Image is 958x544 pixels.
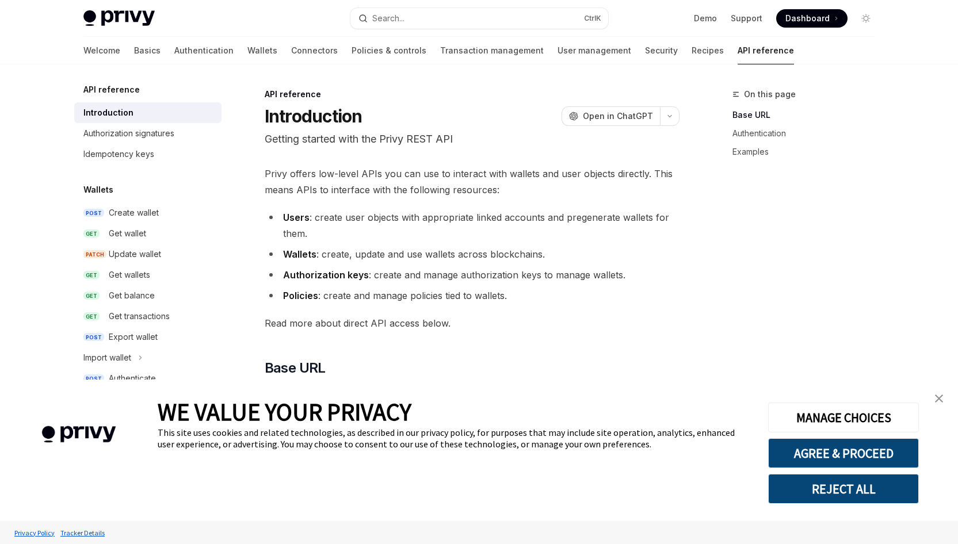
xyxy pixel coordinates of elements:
[645,37,678,64] a: Security
[265,131,680,147] p: Getting started with the Privy REST API
[372,12,404,25] div: Search...
[109,289,155,302] div: Get balance
[83,183,113,197] h5: Wallets
[83,209,104,217] span: POST
[109,309,170,323] div: Get transactions
[744,87,796,101] span: On this page
[583,110,653,122] span: Open in ChatGPT
[83,271,100,279] span: GET
[776,9,848,28] a: Dashboard
[265,89,680,100] div: API reference
[134,37,161,64] a: Basics
[83,333,104,342] span: POST
[83,229,100,238] span: GET
[74,144,222,164] a: Idempotency keys
[283,290,318,301] strong: Policies
[738,37,794,64] a: API reference
[265,246,680,262] li: : create, update and use wallets across blockchains.
[935,394,943,403] img: close banner
[785,13,830,24] span: Dashboard
[265,106,362,127] h1: Introduction
[283,212,310,223] strong: Users
[109,206,159,220] div: Create wallet
[12,523,58,543] a: Privacy Policy
[857,9,875,28] button: Toggle dark mode
[694,13,717,24] a: Demo
[350,8,608,29] button: Open search
[74,306,222,327] a: GETGet transactions
[74,123,222,144] a: Authorization signatures
[83,147,154,161] div: Idempotency keys
[352,37,426,64] a: Policies & controls
[83,312,100,321] span: GET
[83,83,140,97] h5: API reference
[265,166,680,198] span: Privy offers low-level APIs you can use to interact with wallets and user objects directly. This ...
[731,13,762,24] a: Support
[74,285,222,306] a: GETGet balance
[732,106,884,124] a: Base URL
[58,523,108,543] a: Tracker Details
[265,315,680,331] span: Read more about direct API access below.
[928,387,951,410] a: close banner
[83,106,133,120] div: Introduction
[74,202,222,223] a: POSTCreate wallet
[74,368,222,389] a: POSTAuthenticate
[440,37,544,64] a: Transaction management
[265,359,326,377] span: Base URL
[692,37,724,64] a: Recipes
[74,347,222,368] button: Toggle Import wallet section
[83,250,106,259] span: PATCH
[283,248,316,260] strong: Wallets
[83,292,100,300] span: GET
[83,37,120,64] a: Welcome
[74,244,222,265] a: PATCHUpdate wallet
[158,427,751,450] div: This site uses cookies and related technologies, as described in our privacy policy, for purposes...
[74,223,222,244] a: GETGet wallet
[83,127,174,140] div: Authorization signatures
[768,474,919,504] button: REJECT ALL
[74,327,222,347] a: POSTExport wallet
[265,267,680,283] li: : create and manage authorization keys to manage wallets.
[558,37,631,64] a: User management
[265,288,680,304] li: : create and manage policies tied to wallets.
[174,37,234,64] a: Authentication
[291,37,338,64] a: Connectors
[109,330,158,344] div: Export wallet
[83,10,155,26] img: light logo
[109,227,146,240] div: Get wallet
[74,102,222,123] a: Introduction
[265,209,680,242] li: : create user objects with appropriate linked accounts and pregenerate wallets for them.
[562,106,660,126] button: Open in ChatGPT
[109,268,150,282] div: Get wallets
[768,438,919,468] button: AGREE & PROCEED
[158,397,411,427] span: WE VALUE YOUR PRIVACY
[247,37,277,64] a: Wallets
[17,409,140,459] img: company logo
[584,14,601,23] span: Ctrl K
[74,265,222,285] a: GETGet wallets
[109,371,156,385] div: Authenticate
[732,143,884,161] a: Examples
[283,269,369,281] strong: Authorization keys
[83,374,104,383] span: POST
[83,351,131,365] div: Import wallet
[768,403,919,432] button: MANAGE CHOICES
[732,124,884,143] a: Authentication
[109,247,161,261] div: Update wallet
